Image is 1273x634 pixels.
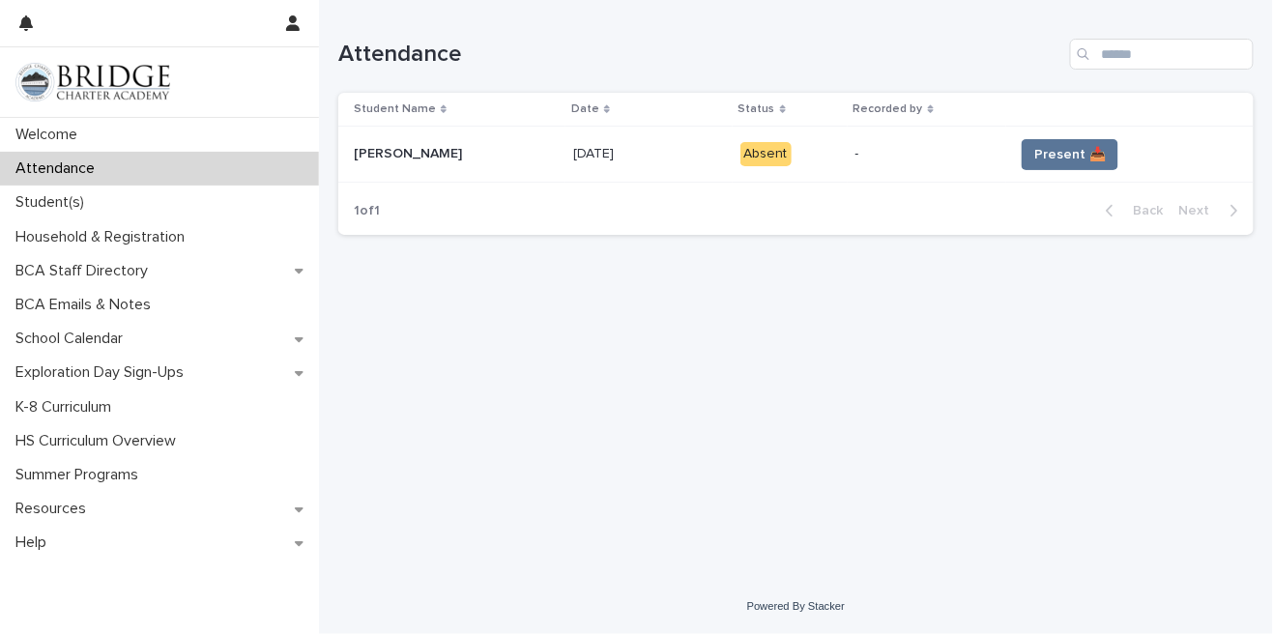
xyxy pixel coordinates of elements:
[8,363,199,382] p: Exploration Day Sign-Ups
[8,533,62,552] p: Help
[1172,202,1254,219] button: Next
[1022,139,1118,170] button: Present 📥
[855,146,999,162] p: -
[338,127,1254,183] tr: [PERSON_NAME][PERSON_NAME] [DATE][DATE] Absent-Present 📥
[338,187,395,235] p: 1 of 1
[8,500,101,518] p: Resources
[8,262,163,280] p: BCA Staff Directory
[747,600,845,612] a: Powered By Stacker
[1090,202,1172,219] button: Back
[8,159,110,178] p: Attendance
[1179,204,1222,217] span: Next
[8,193,100,212] p: Student(s)
[1070,39,1254,70] input: Search
[15,63,170,101] img: V1C1m3IdTEidaUdm9Hs0
[8,466,154,484] p: Summer Programs
[8,398,127,417] p: K-8 Curriculum
[8,432,191,450] p: HS Curriculum Overview
[8,296,166,314] p: BCA Emails & Notes
[740,142,792,166] div: Absent
[853,99,923,120] p: Recorded by
[8,228,200,246] p: Household & Registration
[571,99,599,120] p: Date
[1034,145,1106,164] span: Present 📥
[738,99,775,120] p: Status
[354,142,466,162] p: [PERSON_NAME]
[338,41,1062,69] h1: Attendance
[354,99,436,120] p: Student Name
[573,142,618,162] p: [DATE]
[8,330,138,348] p: School Calendar
[1122,204,1164,217] span: Back
[8,126,93,144] p: Welcome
